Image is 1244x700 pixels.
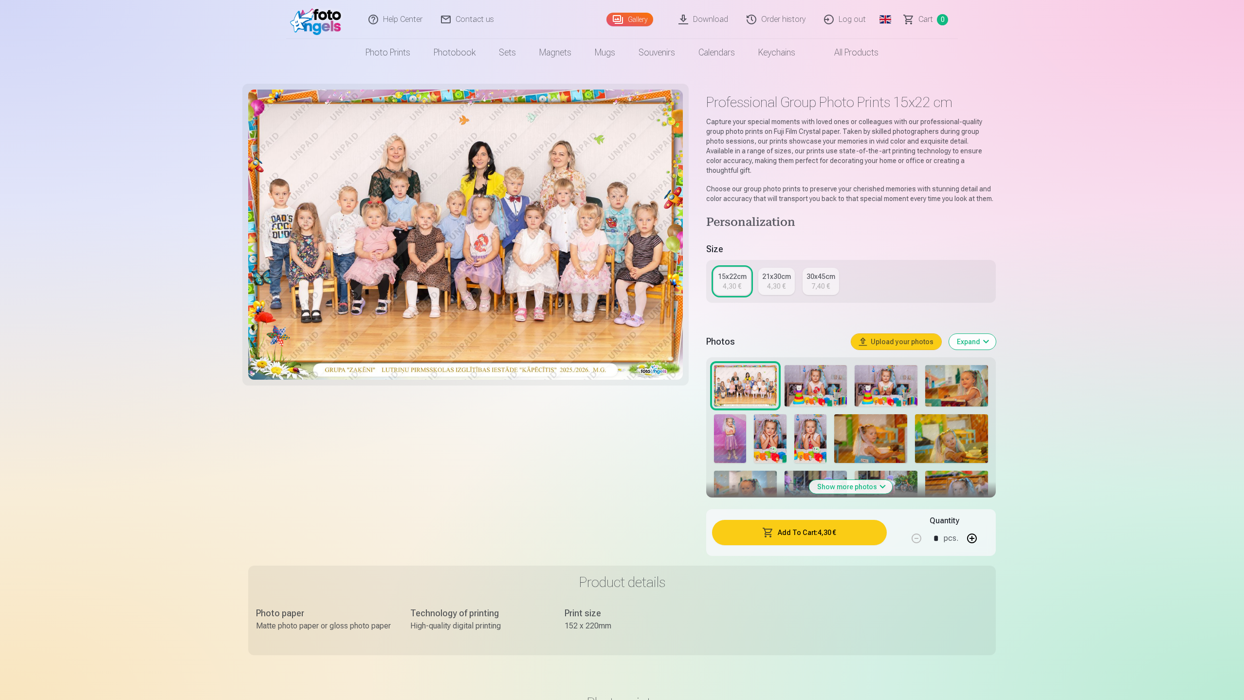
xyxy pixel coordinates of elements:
a: Calendars [687,39,747,66]
div: Matte photo paper or gloss photo paper [256,620,391,632]
p: Choose our group photo prints to preserve your cherished memories with stunning detail and color ... [706,184,996,203]
a: Mugs [583,39,627,66]
div: 7,40 € [811,281,830,291]
a: All products [807,39,890,66]
h4: Personalization [706,215,996,231]
div: 4,30 € [767,281,786,291]
span: 0 [937,14,948,25]
button: Expand [949,334,996,350]
div: 15x22cm [718,272,747,281]
a: 15x22cm4,30 € [714,268,750,295]
p: Capture your special moments with loved ones or colleagues with our professional-quality group ph... [706,117,996,175]
button: Upload your photos [851,334,941,350]
div: Print size [565,607,699,620]
h5: Size [706,242,996,256]
a: Photobook [422,39,487,66]
span: Сart [918,14,933,25]
a: 21x30cm4,30 € [758,268,795,295]
a: Souvenirs [627,39,687,66]
h1: Professional Group Photo Prints 15x22 cm [706,93,996,111]
h5: Quantity [930,515,959,527]
a: Magnets [528,39,583,66]
div: High-quality digital printing [410,620,545,632]
div: 152 x 220mm [565,620,699,632]
a: Photo prints [354,39,422,66]
a: 30x45cm7,40 € [803,268,839,295]
h3: Product details [256,573,988,591]
div: 4,30 € [723,281,741,291]
a: Sets [487,39,528,66]
h5: Photos [706,335,843,349]
img: /fa1 [290,4,346,35]
a: Keychains [747,39,807,66]
button: Show more photos [809,480,893,494]
a: Gallery [606,13,653,26]
button: Add To Cart:4,30 € [712,520,887,545]
div: 30x45cm [806,272,835,281]
div: Technology of printing [410,607,545,620]
div: pcs. [944,527,958,550]
div: 21x30cm [762,272,791,281]
div: Photo paper [256,607,391,620]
